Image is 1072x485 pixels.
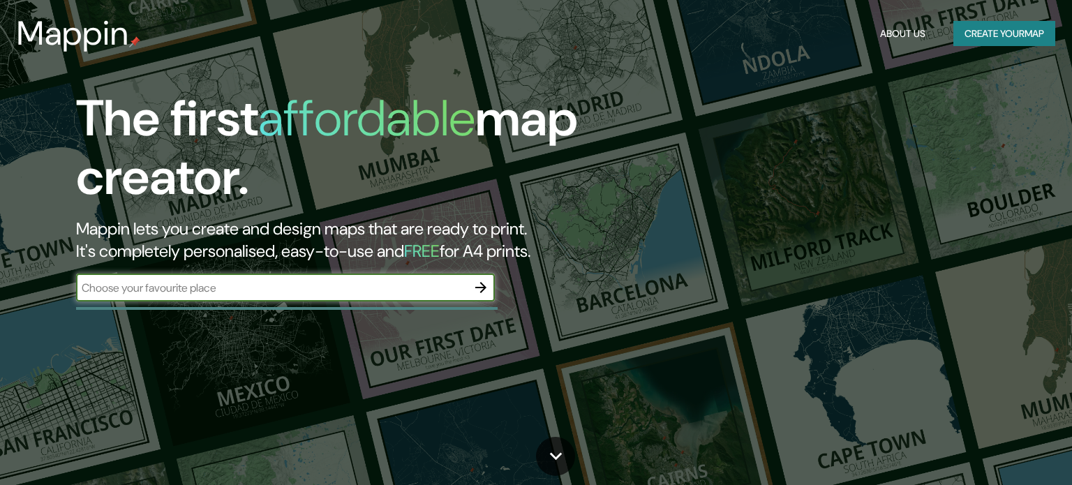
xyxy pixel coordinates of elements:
img: mappin-pin [129,36,140,47]
h1: affordable [258,86,475,151]
input: Choose your favourite place [76,280,467,296]
button: Create yourmap [953,21,1055,47]
h5: FREE [404,240,440,262]
h2: Mappin lets you create and design maps that are ready to print. It's completely personalised, eas... [76,218,612,262]
h1: The first map creator. [76,89,612,218]
button: About Us [874,21,931,47]
h3: Mappin [17,14,129,53]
